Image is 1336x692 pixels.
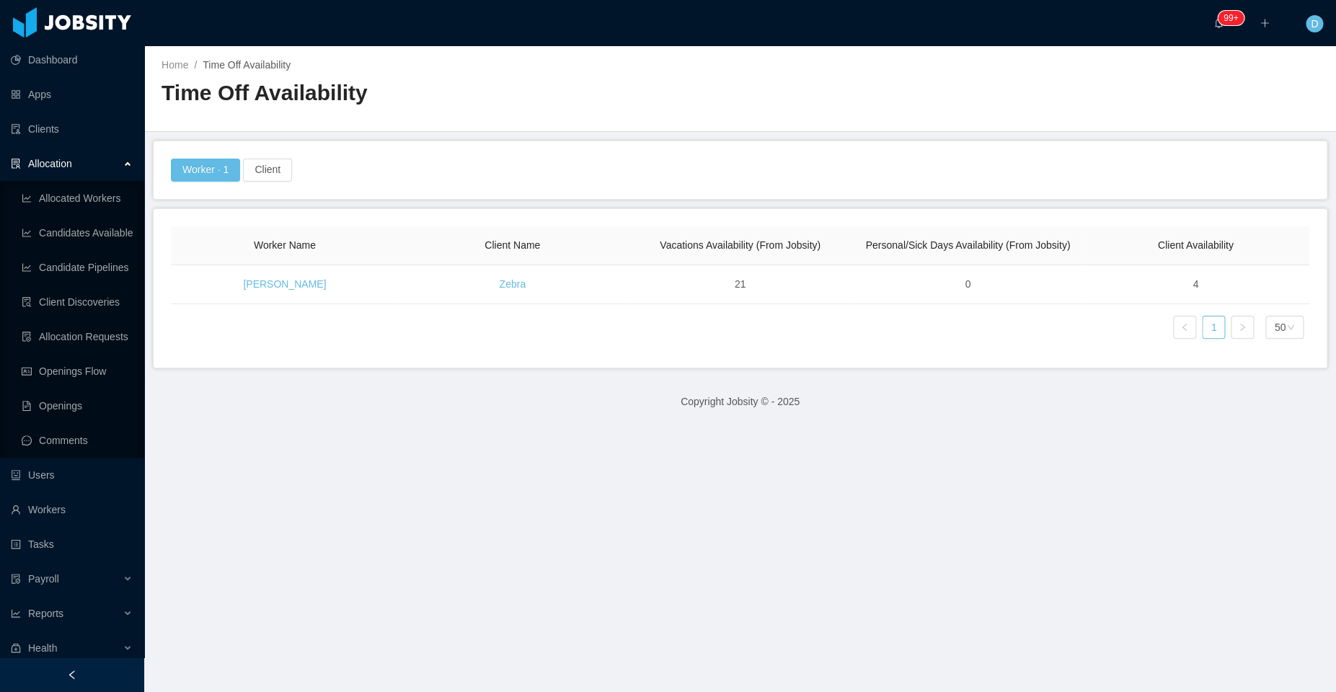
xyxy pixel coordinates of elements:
td: 21 [627,265,854,304]
a: [PERSON_NAME] [243,278,326,290]
button: Client [243,159,292,182]
i: icon: medicine-box [11,643,21,653]
h2: Time Off Availability [162,79,740,108]
a: icon: messageComments [22,426,133,455]
span: Allocation [28,158,72,169]
li: Next Page [1231,316,1254,339]
span: Vacations Availability (From Jobsity) [660,239,820,251]
i: icon: bell [1213,18,1224,28]
span: Payroll [28,573,59,585]
a: icon: line-chartCandidate Pipelines [22,253,133,282]
a: icon: line-chartAllocated Workers [22,184,133,213]
li: 1 [1202,316,1225,339]
i: icon: solution [11,159,21,169]
a: icon: profileTasks [11,530,133,559]
span: Reports [28,608,63,619]
span: Personal/Sick Days Availability (From Jobsity) [865,239,1070,251]
i: icon: file-protect [11,574,21,584]
a: icon: robotUsers [11,461,133,489]
td: 0 [854,265,1081,304]
span: / [194,59,197,71]
a: Zebra [499,278,526,290]
span: D [1311,15,1318,32]
a: icon: line-chartCandidates Available [22,218,133,247]
i: icon: plus [1260,18,1270,28]
a: icon: auditClients [11,115,133,143]
i: icon: line-chart [11,608,21,618]
i: icon: down [1286,323,1295,333]
span: Client Name [485,239,540,251]
a: icon: userWorkers [11,495,133,524]
a: icon: file-searchClient Discoveries [22,288,133,316]
span: Client Availability [1158,239,1234,251]
i: icon: right [1238,323,1247,332]
span: Health [28,642,57,654]
a: icon: file-textOpenings [22,391,133,420]
span: Time Off Availability [203,59,291,71]
li: Previous Page [1173,316,1196,339]
a: icon: file-doneAllocation Requests [22,322,133,351]
a: icon: appstoreApps [11,80,133,109]
button: Worker · 1 [171,159,240,182]
a: 1 [1203,316,1224,338]
i: icon: left [1180,323,1189,332]
a: icon: pie-chartDashboard [11,45,133,74]
a: icon: idcardOpenings Flow [22,357,133,386]
footer: Copyright Jobsity © - 2025 [144,377,1336,427]
div: 50 [1274,316,1286,338]
a: Home [162,59,188,71]
span: Worker Name [254,239,316,251]
sup: 332 [1218,11,1244,25]
td: 4 [1081,265,1309,304]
